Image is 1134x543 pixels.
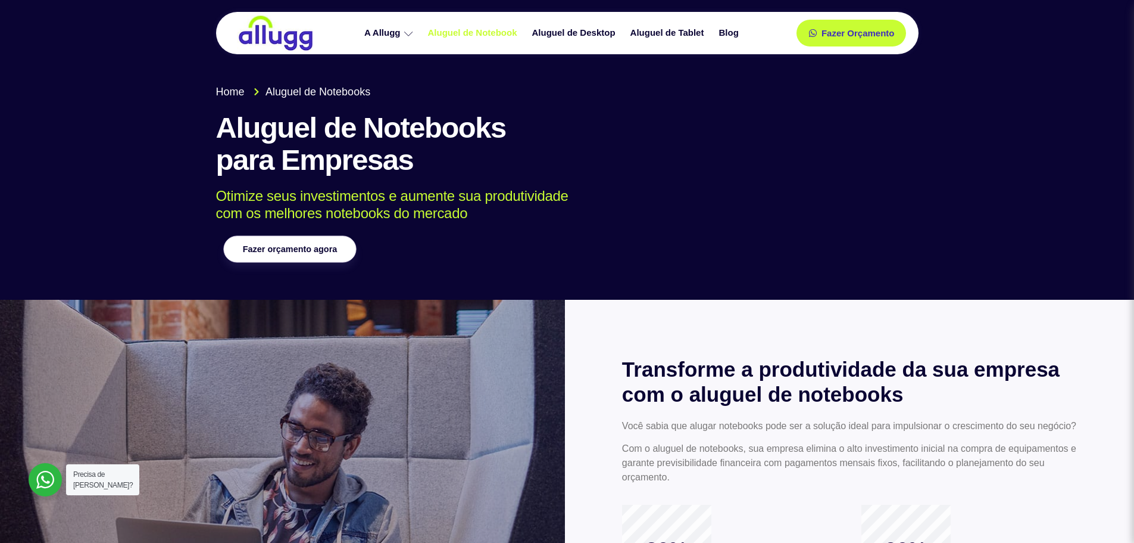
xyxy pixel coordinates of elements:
img: locação de TI é Allugg [237,15,314,51]
h1: Aluguel de Notebooks para Empresas [216,112,919,176]
span: Precisa de [PERSON_NAME]? [73,470,133,489]
a: Aluguel de Notebook [422,23,526,44]
span: Fazer orçamento agora [242,245,336,253]
div: Widget de chat [920,390,1134,543]
a: Aluguel de Desktop [526,23,624,44]
a: Aluguel de Tablet [624,23,713,44]
span: Aluguel de Notebooks [263,84,370,100]
p: Com o aluguel de notebooks, sua empresa elimina o alto investimento inicial na compra de equipame... [622,442,1077,485]
span: Home [216,84,245,100]
a: A Allugg [358,23,422,44]
a: Fazer orçamento agora [223,236,356,263]
p: Você sabia que alugar notebooks pode ser a solução ideal para impulsionar o crescimento do seu ne... [622,419,1077,433]
a: Blog [713,23,747,44]
span: Fazer Orçamento [821,29,895,38]
iframe: Chat Widget [920,390,1134,543]
h2: Transforme a produtividade da sua empresa com o aluguel de notebooks [622,357,1077,407]
p: Otimize seus investimentos e aumente sua produtividade com os melhores notebooks do mercado [216,188,901,222]
a: Fazer Orçamento [796,20,907,46]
